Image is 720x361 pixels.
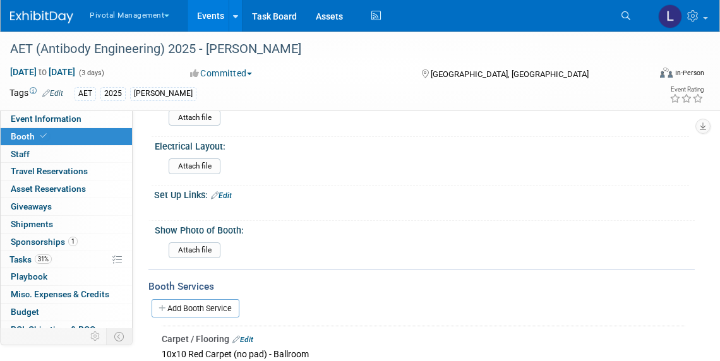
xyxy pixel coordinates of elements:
div: Event Rating [669,86,704,93]
a: Playbook [1,268,132,285]
span: Playbook [11,271,47,281]
span: Event Information [11,114,81,124]
span: Staff [11,149,30,159]
div: Carpet / Flooring [162,333,685,345]
div: AET [75,87,96,100]
div: In-Person [675,68,704,78]
a: Budget [1,304,132,321]
td: Tags [9,86,63,101]
a: Edit [211,191,232,200]
span: Misc. Expenses & Credits [11,289,109,299]
a: ROI, Objectives & ROO [1,321,132,338]
a: Event Information [1,110,132,127]
a: Tasks31% [1,251,132,268]
div: Electrical Layout: [155,137,689,153]
span: Booth [11,131,49,141]
td: Toggle Event Tabs [107,328,133,345]
span: Sponsorships [11,237,78,247]
a: Giveaways [1,198,132,215]
span: Shipments [11,219,53,229]
div: Set Up Links: [154,186,695,202]
span: [GEOGRAPHIC_DATA], [GEOGRAPHIC_DATA] [431,69,589,79]
span: Tasks [9,254,52,264]
span: Travel Reservations [11,166,88,176]
div: [PERSON_NAME] [130,87,196,100]
a: Asset Reservations [1,180,132,198]
div: Event Format [596,66,704,85]
button: Committed [186,67,257,80]
span: (3 days) [78,69,104,77]
a: Edit [232,335,253,344]
span: Giveaways [11,201,52,211]
a: Sponsorships1 [1,234,132,251]
a: Staff [1,146,132,163]
span: Budget [11,307,39,317]
span: [DATE] [DATE] [9,66,76,78]
a: Add Booth Service [152,299,239,317]
img: Leslie Pelton [658,4,682,28]
a: Travel Reservations [1,163,132,180]
div: AET (Antibody Engineering) 2025 - [PERSON_NAME] [6,38,636,61]
div: Booth Services [148,280,695,293]
div: 2025 [100,87,126,100]
i: Booth reservation complete [40,133,47,139]
a: Booth [1,128,132,145]
a: Shipments [1,216,132,233]
a: Misc. Expenses & Credits [1,286,132,303]
img: Format-Inperson.png [660,68,673,78]
span: to [37,67,49,77]
span: Asset Reservations [11,184,86,194]
span: 1 [68,237,78,246]
td: Personalize Event Tab Strip [85,328,107,345]
a: Edit [42,89,63,98]
span: 31% [35,254,52,264]
span: ROI, Objectives & ROO [11,324,95,334]
img: ExhibitDay [10,11,73,23]
div: Show Photo of Booth: [155,221,689,237]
